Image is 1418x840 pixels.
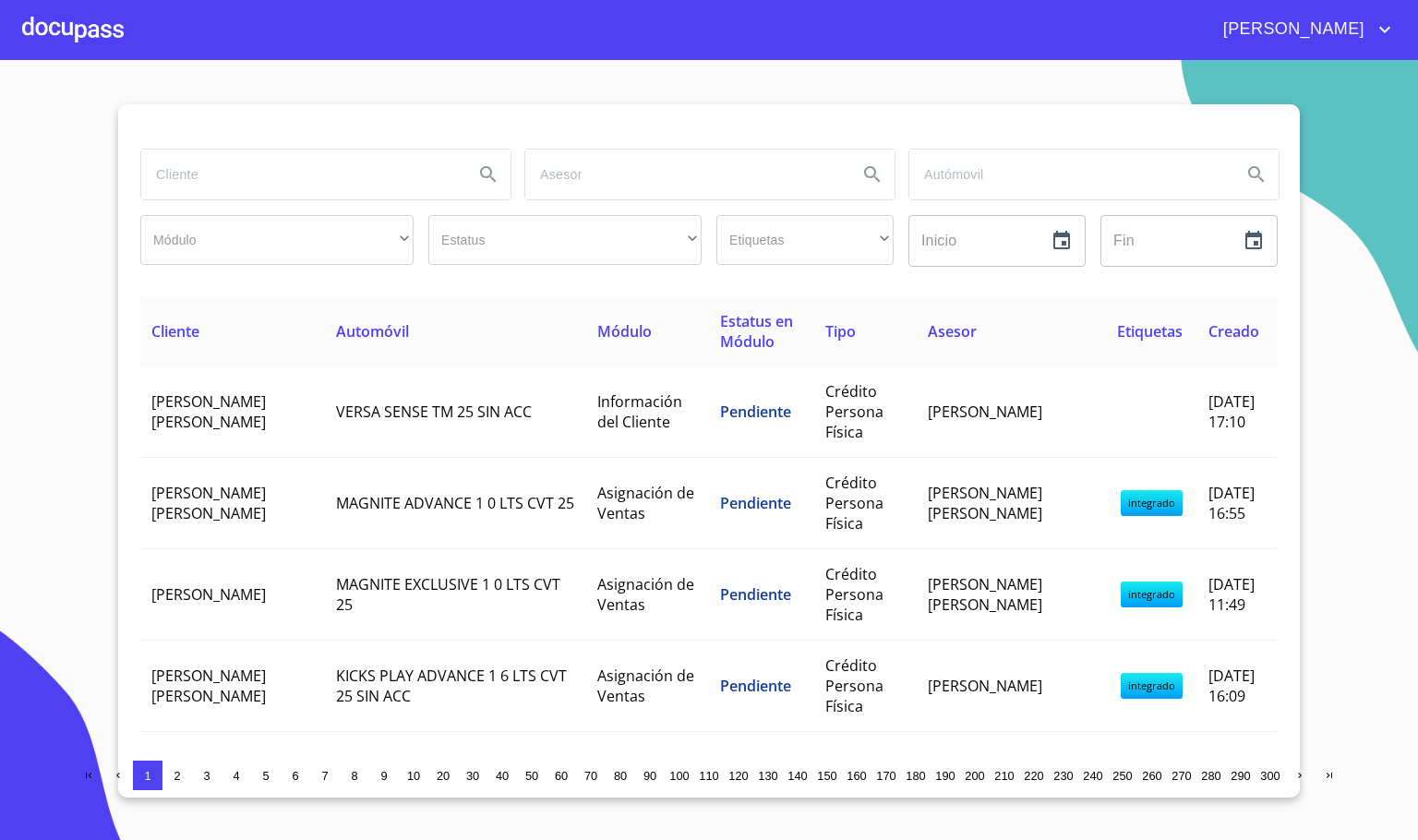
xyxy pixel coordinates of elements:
span: [PERSON_NAME] [PERSON_NAME] [151,666,266,706]
input: search [525,150,843,199]
button: 7 [310,761,340,790]
span: [PERSON_NAME] [928,402,1042,422]
button: 280 [1196,761,1226,790]
button: 1 [133,761,162,790]
span: 2 [174,769,180,783]
span: 30 [466,769,479,783]
span: [DATE] 11:49 [1208,574,1255,615]
button: account of current user [1209,15,1396,44]
button: 120 [724,761,753,790]
button: 80 [606,761,635,790]
span: [PERSON_NAME] [PERSON_NAME] [151,391,266,432]
span: [DATE] 16:09 [1208,666,1255,706]
span: integrado [1121,582,1183,607]
span: 20 [437,769,450,783]
span: 220 [1024,769,1043,783]
button: 20 [428,761,458,790]
span: 170 [876,769,895,783]
button: 160 [842,761,871,790]
button: 3 [192,761,222,790]
span: 260 [1142,769,1161,783]
span: MAGNITE EXCLUSIVE 1 0 LTS CVT 25 [336,574,560,615]
button: 10 [399,761,428,790]
button: 9 [369,761,399,790]
span: Crédito Persona Física [825,473,883,534]
span: 4 [233,769,239,783]
span: 60 [555,769,568,783]
span: integrado [1121,490,1183,516]
span: 100 [669,769,689,783]
button: 260 [1137,761,1167,790]
span: 6 [292,769,298,783]
input: search [909,150,1227,199]
button: 5 [251,761,281,790]
button: 100 [665,761,694,790]
button: 180 [901,761,931,790]
span: 40 [496,769,509,783]
span: 290 [1231,769,1250,783]
button: 230 [1049,761,1078,790]
span: Cliente [151,321,199,342]
span: 160 [847,769,866,783]
span: [PERSON_NAME] [PERSON_NAME] [928,483,1042,523]
span: 250 [1112,769,1132,783]
button: 190 [931,761,960,790]
span: Estatus en Módulo [720,311,793,352]
span: 1 [144,769,150,783]
span: [PERSON_NAME] [PERSON_NAME] [928,574,1042,615]
div: ​ [140,215,414,265]
span: Pendiente [720,584,791,605]
span: 200 [965,769,984,783]
button: Search [1234,152,1279,197]
span: Asignación de Ventas [597,666,694,706]
span: Crédito Persona Física [825,381,883,442]
span: Pendiente [720,493,791,513]
span: Pendiente [720,676,791,696]
button: 60 [547,761,576,790]
span: 90 [643,769,656,783]
span: 230 [1053,769,1073,783]
button: 70 [576,761,606,790]
button: 170 [871,761,901,790]
button: 40 [487,761,517,790]
button: Search [466,152,511,197]
span: 80 [614,769,627,783]
span: 8 [351,769,357,783]
button: 8 [340,761,369,790]
span: 120 [728,769,748,783]
span: 7 [321,769,328,783]
input: search [141,150,459,199]
span: [PERSON_NAME] [928,676,1042,696]
span: VERSA SENSE TM 25 SIN ACC [336,402,532,422]
button: 200 [960,761,990,790]
button: 2 [162,761,192,790]
button: 220 [1019,761,1049,790]
button: 240 [1078,761,1108,790]
span: 110 [699,769,718,783]
button: 50 [517,761,547,790]
span: Información del Cliente [597,391,682,432]
span: Etiquetas [1117,321,1183,342]
div: ​ [716,215,894,265]
button: 210 [990,761,1019,790]
span: 9 [380,769,387,783]
span: 50 [525,769,538,783]
span: 10 [407,769,420,783]
span: Tipo [825,321,856,342]
button: 250 [1108,761,1137,790]
span: 240 [1083,769,1102,783]
span: Asignación de Ventas [597,483,694,523]
button: 90 [635,761,665,790]
span: Creado [1208,321,1259,342]
span: 70 [584,769,597,783]
button: 30 [458,761,487,790]
button: 110 [694,761,724,790]
span: 270 [1172,769,1191,783]
span: MAGNITE ADVANCE 1 0 LTS CVT 25 [336,493,574,513]
button: 130 [753,761,783,790]
span: integrado [1121,673,1183,699]
span: 140 [787,769,807,783]
span: 150 [817,769,836,783]
span: 300 [1260,769,1280,783]
span: 210 [994,769,1014,783]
